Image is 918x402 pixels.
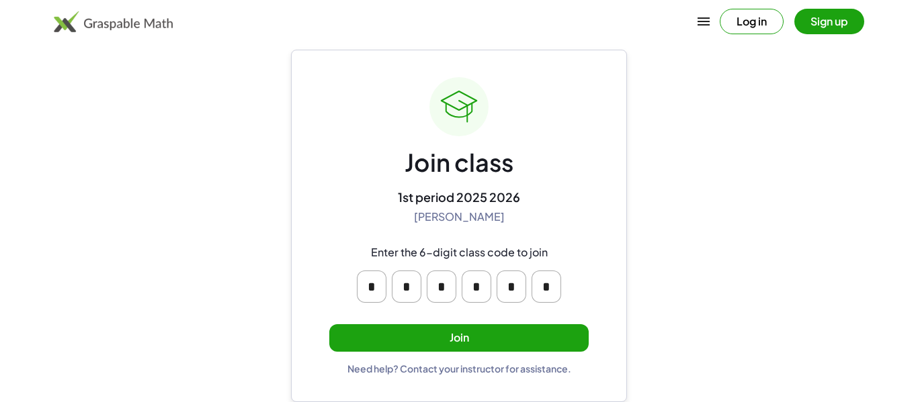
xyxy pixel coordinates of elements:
input: Please enter OTP character 4 [462,270,491,303]
button: Log in [720,9,784,34]
input: Please enter OTP character 3 [427,270,456,303]
button: Sign up [794,9,864,34]
div: Enter the 6-digit class code to join [371,246,548,260]
div: [PERSON_NAME] [414,210,505,224]
input: Please enter OTP character 6 [532,270,561,303]
button: Join [329,324,589,352]
div: Need help? Contact your instructor for assistance. [347,362,571,374]
input: Please enter OTP character 2 [392,270,421,303]
input: Please enter OTP character 1 [357,270,386,303]
div: Join class [405,147,513,179]
input: Please enter OTP character 5 [497,270,526,303]
div: 1st period 2025 2026 [398,189,520,205]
